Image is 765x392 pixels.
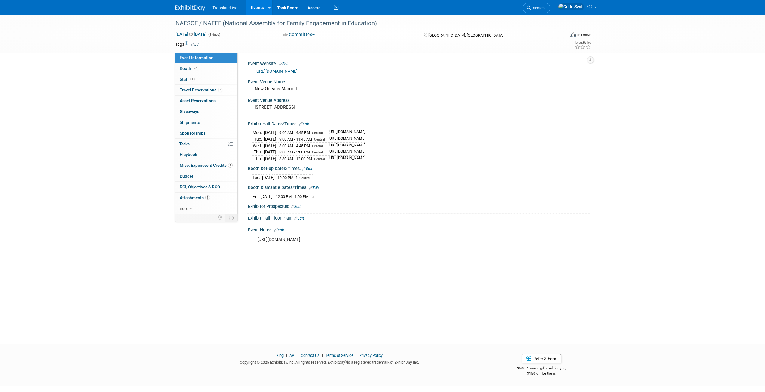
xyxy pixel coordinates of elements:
[208,33,220,37] span: (5 days)
[264,142,276,149] td: [DATE]
[325,129,365,136] td: [URL][DOMAIN_NAME]
[530,31,592,40] div: Event Format
[493,362,590,376] div: $500 Amazon gift card for you,
[325,142,365,149] td: [URL][DOMAIN_NAME]
[523,3,550,13] a: Search
[320,353,324,358] span: |
[180,152,197,157] span: Playbook
[345,360,347,363] sup: ®
[175,32,207,37] span: [DATE] [DATE]
[180,195,210,200] span: Attachments
[295,175,297,180] span: ?
[252,149,264,156] td: Thu.
[248,214,590,221] div: Exhibit Hall Floor Plan:
[175,63,237,74] a: Booth
[325,136,365,143] td: [URL][DOMAIN_NAME]
[301,353,320,358] a: Contact Us
[175,128,237,138] a: Sponsorships
[260,193,273,199] td: [DATE]
[354,353,358,358] span: |
[175,85,237,95] a: Travel Reservations2
[173,18,556,29] div: NAFSCE / NAFEE (National Assembly for Family Engagement in Education)
[175,203,237,214] a: more
[175,53,237,63] a: Event Information
[205,195,210,200] span: 1
[312,131,323,135] span: Central
[252,136,264,143] td: Tue.
[312,144,323,148] span: Central
[175,139,237,149] a: Tasks
[252,142,264,149] td: Wed.
[175,149,237,160] a: Playbook
[248,59,590,67] div: Event Website:
[175,193,237,203] a: Attachments1
[274,228,284,232] a: Edit
[248,183,590,191] div: Booth Dismantle Dates/Times:
[179,206,188,211] span: more
[428,33,503,38] span: [GEOGRAPHIC_DATA], [GEOGRAPHIC_DATA]
[291,205,301,209] a: Edit
[248,96,590,103] div: Event Venue Address:
[175,358,484,365] div: Copyright © 2025 ExhibitDay, Inc. All rights reserved. ExhibitDay is a registered trademark of Ex...
[558,3,584,10] img: Colte Swift
[175,96,237,106] a: Asset Reservations
[262,174,274,181] td: [DATE]
[296,353,300,358] span: |
[180,55,213,60] span: Event Information
[180,163,233,168] span: Misc. Expenses & Credits
[175,5,205,11] img: ExhibitDay
[570,32,576,37] img: Format-Inperson.png
[577,32,591,37] div: In-Person
[248,164,590,172] div: Booth Set-up Dates/Times:
[253,234,524,246] div: [URL][DOMAIN_NAME]
[312,150,323,154] span: Central
[522,354,561,363] a: Refer & Earn
[252,155,264,162] td: Fri.
[194,67,197,70] i: Booth reservation complete
[190,77,195,81] span: 1
[175,182,237,192] a: ROI, Objectives & ROO
[276,194,308,199] span: 12:00 PM - 1:00 PM
[575,41,591,44] div: Event Rating
[215,214,225,222] td: Personalize Event Tab Strip
[264,136,276,143] td: [DATE]
[299,122,309,126] a: Edit
[314,138,325,141] span: Central
[279,62,289,66] a: Edit
[180,184,220,189] span: ROI, Objectives & ROO
[188,32,194,37] span: to
[279,137,312,141] span: 9:00 AM - 11:45 AM
[309,186,319,190] a: Edit
[255,105,384,110] pre: [STREET_ADDRESS]
[213,5,238,10] span: TranslateLive
[311,195,315,199] span: CT
[218,88,222,92] span: 2
[175,106,237,117] a: Giveaways
[175,117,237,128] a: Shipments
[531,6,545,10] span: Search
[248,119,590,127] div: Exhibit Hall Dates/Times:
[279,156,312,161] span: 8:30 AM - 12:00 PM
[252,174,262,181] td: Tue.
[325,149,365,156] td: [URL][DOMAIN_NAME]
[276,353,284,358] a: Blog
[179,141,190,146] span: Tasks
[285,353,289,358] span: |
[175,171,237,181] a: Budget
[279,144,310,148] span: 8:00 AM - 4:45 PM
[180,66,198,71] span: Booth
[255,69,298,74] a: [URL][DOMAIN_NAME]
[180,131,206,135] span: Sponsorships
[325,353,353,358] a: Terms of Service
[264,129,276,136] td: [DATE]
[175,41,201,47] td: Tags
[314,157,325,161] span: Central
[180,77,195,82] span: Staff
[248,202,590,210] div: Exhibitor Prospectus:
[252,193,260,199] td: Fri.
[277,175,298,180] span: 12:00 PM -
[175,160,237,171] a: Misc. Expenses & Credits1
[325,155,365,162] td: [URL][DOMAIN_NAME]
[359,353,383,358] a: Privacy Policy
[264,149,276,156] td: [DATE]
